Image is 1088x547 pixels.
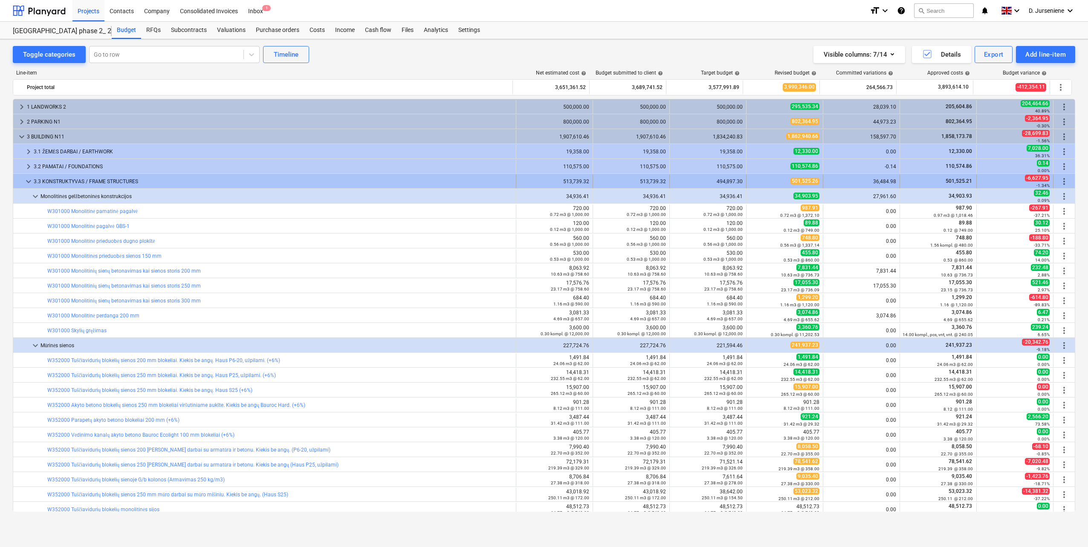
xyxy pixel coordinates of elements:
div: 1,834,240.83 [673,134,743,140]
small: 0.53 m3 @ 1,000.00 [703,257,743,262]
span: 3,990,346.00 [783,83,816,91]
small: -0.30% [1036,124,1050,128]
div: 3 BUILDING N11 [27,130,512,144]
div: 34,936.41 [596,193,666,199]
div: 0.00 [827,253,896,259]
a: W352000 Vėdinimo kanalų akyto betono Bauroc Ecolight 100 mm blokeliai (+6%) [47,432,234,438]
span: 74.20 [1034,249,1050,256]
div: 17,576.76 [520,280,589,292]
span: 455.80 [801,249,819,256]
span: More actions [1059,191,1069,202]
span: 12,330.00 [948,148,973,154]
div: 3.1 ŽEMĖS DARBAI / EARTHWORK [34,145,512,158]
span: -2,364.95 [1025,115,1050,122]
small: 0.56 m3 @ 1,000.00 [550,242,589,247]
span: keyboard_arrow_down [30,191,41,202]
span: 239.24 [1031,324,1050,331]
small: 0.53 @ 860.00 [943,258,973,262]
div: Toggle categories [23,49,75,60]
small: 10.63 @ 736.73 [941,273,973,277]
div: Valuations [212,22,251,39]
div: 800,000.00 [520,119,589,125]
small: 1.16 m3 @ 590.00 [630,302,666,306]
div: Revised budget [775,70,816,76]
small: 0.53 m3 @ 1,000.00 [550,257,589,262]
div: [GEOGRAPHIC_DATA] phase 2_ 2901842/2901884 [13,27,101,36]
small: 14.00% [1035,258,1050,262]
div: 0.00 [827,223,896,229]
span: 455.80 [955,250,973,256]
span: More actions [1059,206,1069,216]
a: Costs [304,22,330,39]
div: 684.40 [596,295,666,307]
div: 3,081.33 [520,310,589,322]
span: -188.80 [1029,234,1050,241]
span: More actions [1059,400,1069,410]
div: 500,000.00 [520,104,589,110]
span: help [733,71,740,76]
small: 1.16 m3 @ 590.00 [553,302,589,306]
div: 17,576.76 [596,280,666,292]
small: 23.17 m3 @ 758.60 [628,287,666,291]
small: 0.21% [1038,317,1050,322]
span: 3,893,614.10 [937,83,969,91]
span: keyboard_arrow_down [17,132,27,142]
small: 1.16 @ 1,120.00 [940,302,973,307]
div: 3,651,361.52 [516,81,586,94]
div: 120.00 [596,220,666,232]
div: 1,907,610.46 [596,134,666,140]
span: More actions [1059,311,1069,321]
span: -6,627.95 [1025,175,1050,181]
small: 0.56 m3 @ 1,000.00 [703,242,743,247]
div: 120.00 [673,220,743,232]
div: Approved costs [927,70,970,76]
span: 30.12 [1034,219,1050,226]
div: Visible columns : 7/14 [824,49,895,60]
span: More actions [1059,147,1069,157]
span: 89.88 [804,219,819,226]
div: 28,039.10 [827,104,896,110]
span: More actions [1059,385,1069,395]
small: 0.00% [1038,168,1050,173]
span: help [1040,71,1047,76]
div: Income [330,22,360,39]
span: -412,354.11 [1016,83,1046,91]
small: 0.72 m3 @ 1,000.00 [703,212,743,217]
div: 720.00 [520,205,589,217]
div: 3,081.33 [673,310,743,322]
div: 800,000.00 [596,119,666,125]
div: 500,000.00 [673,104,743,110]
small: -33.71% [1034,243,1050,248]
span: More actions [1056,82,1066,92]
a: W352000 Tuščiavidurių blokelių monolitinės sijos [47,507,159,512]
small: 10.63 m3 @ 758.60 [628,272,666,276]
a: Subcontracts [166,22,212,39]
span: help [656,71,663,76]
span: More actions [1059,355,1069,366]
div: 1 LANDWORKS 2 [27,100,512,114]
span: 748.80 [801,234,819,241]
div: 27,961.60 [827,193,896,199]
div: 44,973.23 [827,119,896,125]
span: More actions [1059,460,1069,470]
a: W352000 Tuščiavidurių blokelių sienos 250 mm blokeliai. Kiekis be angų. Haus P25, užpilami. (+6%) [47,372,276,378]
small: 23.17 m3 @ 758.60 [551,287,589,291]
small: 23.17 m3 @ 736.09 [781,288,819,292]
span: 17,055.30 [793,279,819,286]
i: keyboard_arrow_down [1012,6,1022,16]
button: Search [914,3,974,18]
a: Purchase orders [251,22,304,39]
div: Budget [112,22,141,39]
span: More actions [1059,296,1069,306]
small: 2.88% [1038,273,1050,277]
span: 34,903.95 [793,193,819,199]
div: 513,739.32 [596,178,666,184]
div: 800,000.00 [673,119,743,125]
small: 1.16 m3 @ 590.00 [707,302,743,306]
div: Budget variance [1003,70,1047,76]
a: W301000 Monolitinė pagalvė GBS-1 [47,223,130,229]
i: keyboard_arrow_down [880,6,890,16]
div: 7,831.44 [827,268,896,274]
